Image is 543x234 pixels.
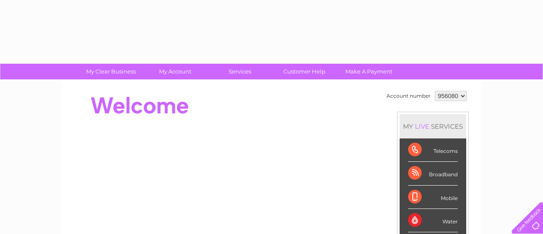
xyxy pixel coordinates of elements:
div: LIVE [413,122,431,130]
td: Account number [384,89,433,103]
div: MY SERVICES [400,114,466,138]
a: My Clear Business [76,64,146,79]
div: Broadband [408,162,458,185]
div: Telecoms [408,138,458,162]
a: My Account [140,64,210,79]
a: Customer Help [269,64,339,79]
div: Water [408,209,458,232]
a: Services [205,64,275,79]
div: Mobile [408,186,458,209]
a: Make A Payment [334,64,404,79]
